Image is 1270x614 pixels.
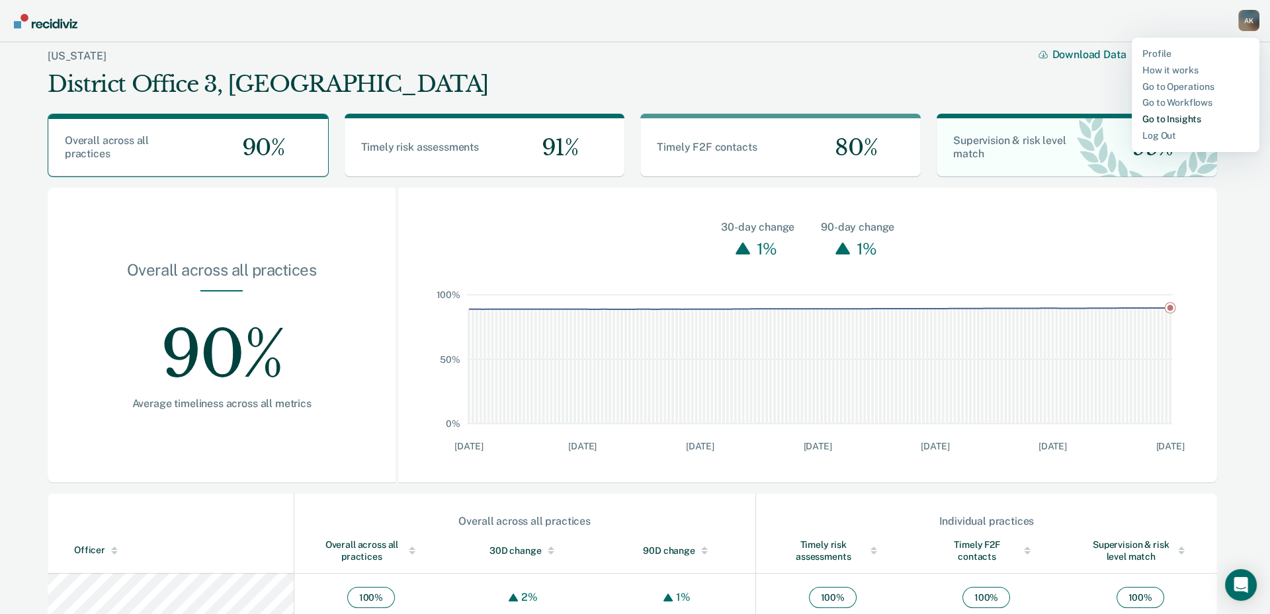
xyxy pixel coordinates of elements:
[757,515,1216,527] div: Individual practices
[48,528,294,574] th: Toggle SortBy
[455,441,484,451] text: [DATE]
[65,134,149,160] span: Overall across all practices
[14,14,77,28] img: Recidiviz
[721,219,794,235] div: 30-day change
[953,134,1066,160] span: Supervision & risk level match
[1142,130,1249,141] a: Log Out
[783,539,883,562] div: Timely risk assessments
[1142,65,1249,76] a: How it works
[518,591,541,603] div: 2%
[1038,48,1142,61] button: Download Data
[1238,10,1259,31] div: A K
[910,528,1064,574] th: Toggle SortBy
[530,134,578,161] span: 91%
[448,528,602,574] th: Toggle SortBy
[821,219,894,235] div: 90-day change
[1142,97,1249,108] a: Go to Workflows
[74,545,288,556] div: Officer
[569,441,597,451] text: [DATE]
[673,591,694,603] div: 1%
[602,528,756,574] th: Toggle SortBy
[755,528,910,574] th: Toggle SortBy
[1142,81,1249,93] a: Go to Operations
[48,71,489,98] div: District Office 3, [GEOGRAPHIC_DATA]
[1225,569,1257,601] div: Open Intercom Messenger
[1238,10,1259,31] button: Profile dropdown button
[1063,528,1217,574] th: Toggle SortBy
[294,528,448,574] th: Toggle SortBy
[962,587,1010,608] span: 100 %
[657,141,757,153] span: Timely F2F contacts
[936,539,1037,562] div: Timely F2F contacts
[1142,48,1249,59] a: Profile
[231,134,284,161] span: 90%
[347,587,395,608] span: 100 %
[90,291,353,397] div: 90%
[853,235,880,262] div: 1%
[809,587,857,608] span: 100 %
[48,50,106,62] a: [US_STATE]
[824,134,877,161] span: 80%
[361,141,479,153] span: Timely risk assessments
[1038,441,1067,451] text: [DATE]
[686,441,714,451] text: [DATE]
[1142,114,1249,125] a: Go to Insights
[1117,587,1164,608] span: 100 %
[753,235,781,262] div: 1%
[90,397,353,410] div: Average timeliness across all metrics
[628,545,729,556] div: 90D change
[1089,539,1191,562] div: Supervision & risk level match
[90,260,353,290] div: Overall across all practices
[921,441,950,451] text: [DATE]
[474,545,575,556] div: 30D change
[295,515,755,527] div: Overall across all practices
[1156,441,1185,451] text: [DATE]
[321,539,421,562] div: Overall across all practices
[1121,134,1173,161] span: 99%
[804,441,832,451] text: [DATE]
